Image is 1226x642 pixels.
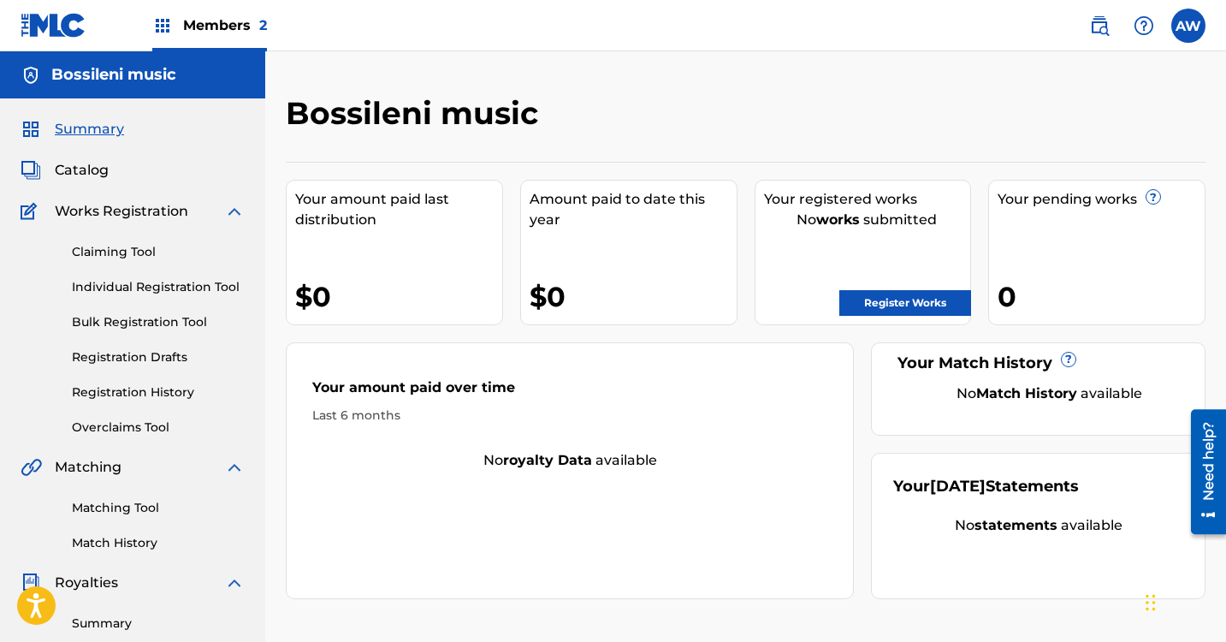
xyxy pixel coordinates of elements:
div: Drag [1146,577,1156,628]
img: search [1089,15,1110,36]
a: Public Search [1082,9,1116,43]
div: Your registered works [764,189,971,210]
a: Register Works [839,290,971,316]
strong: Match History [976,385,1077,401]
a: Individual Registration Tool [72,278,245,296]
span: Summary [55,119,124,140]
a: SummarySummary [21,119,124,140]
div: Your amount paid over time [312,377,827,407]
a: Claiming Tool [72,243,245,261]
div: Last 6 months [312,407,827,425]
img: Top Rightsholders [152,15,173,36]
div: No available [287,450,853,471]
img: MLC Logo [21,13,86,38]
a: Overclaims Tool [72,419,245,437]
span: Catalog [55,160,109,181]
img: Summary [21,119,41,140]
strong: works [816,211,860,228]
span: ? [1062,353,1075,366]
a: Registration History [72,383,245,401]
div: Help [1127,9,1161,43]
span: Royalties [55,573,118,593]
iframe: Chat Widget [1140,560,1226,642]
span: ? [1146,190,1160,204]
div: Amount paid to date this year [530,189,737,230]
div: User Menu [1171,9,1205,43]
img: expand [224,457,245,478]
iframe: Resource Center [1178,403,1226,541]
div: $0 [295,277,502,316]
a: Bulk Registration Tool [72,313,245,331]
a: CatalogCatalog [21,160,109,181]
img: Works Registration [21,201,43,222]
span: [DATE] [930,477,986,496]
a: Registration Drafts [72,348,245,366]
h5: Bossileni music [51,65,176,85]
a: Summary [72,615,245,633]
img: Royalties [21,573,41,593]
img: Matching [21,457,42,478]
span: 2 [259,17,267,33]
div: No submitted [764,210,971,230]
strong: statements [974,517,1057,533]
div: Your Statements [893,475,1079,498]
h2: Bossileni music [286,94,547,133]
span: Members [183,15,267,35]
img: expand [224,573,245,593]
img: Accounts [21,65,41,86]
span: Works Registration [55,201,188,222]
span: Matching [55,457,121,478]
div: $0 [530,277,737,316]
div: Your pending works [998,189,1205,210]
a: Matching Tool [72,499,245,517]
img: expand [224,201,245,222]
img: help [1134,15,1154,36]
div: Your amount paid last distribution [295,189,502,230]
div: 0 [998,277,1205,316]
div: No available [893,515,1183,536]
a: Match History [72,534,245,552]
div: Your Match History [893,352,1183,375]
img: Catalog [21,160,41,181]
div: No available [915,383,1183,404]
strong: royalty data [503,452,592,468]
